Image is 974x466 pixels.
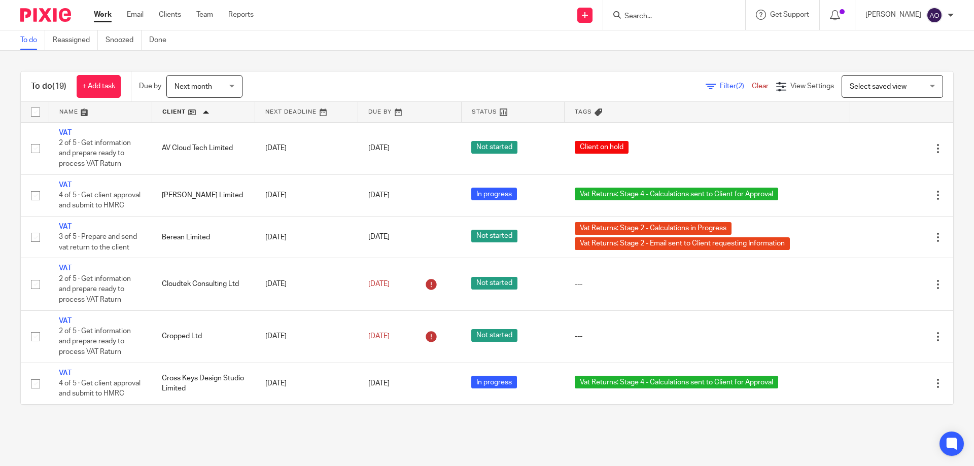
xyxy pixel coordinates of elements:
span: [DATE] [368,192,390,199]
td: [DATE] [255,217,358,258]
td: Elforma Developments Limited [152,405,255,446]
td: [PERSON_NAME] Limited [152,174,255,216]
a: + Add task [77,75,121,98]
a: Clients [159,10,181,20]
span: Next month [175,83,212,90]
span: Tags [575,109,592,115]
span: 4 of 5 · Get client approval and submit to HMRC [59,192,141,209]
span: Not started [471,230,517,242]
a: Email [127,10,144,20]
span: [DATE] [368,145,390,152]
span: [DATE] [368,280,390,288]
span: Vat Returns: Stage 2 - Email sent to Client requesting Information [575,237,790,250]
span: Vat Returns: Stage 4 - Calculations sent to Client for Approval [575,188,778,200]
td: [DATE] [255,174,358,216]
td: [DATE] [255,258,358,310]
td: Cropped Ltd [152,310,255,363]
span: Not started [471,329,517,342]
span: Get Support [770,11,809,18]
a: VAT [59,223,72,230]
td: AV Cloud Tech Limited [152,122,255,174]
td: [DATE] [255,363,358,404]
a: Clear [752,83,769,90]
span: Vat Returns: Stage 4 - Calculations sent to Client for Approval [575,376,778,388]
a: Reports [228,10,254,20]
span: [DATE] [368,234,390,241]
div: --- [575,331,840,341]
a: Done [149,30,174,50]
p: [PERSON_NAME] [865,10,921,20]
h1: To do [31,81,66,92]
a: Reassigned [53,30,98,50]
a: VAT [59,265,72,272]
td: Berean Limited [152,217,255,258]
a: Snoozed [106,30,142,50]
img: Pixie [20,8,71,22]
a: VAT [59,317,72,325]
img: svg%3E [926,7,943,23]
span: (19) [52,82,66,90]
span: 2 of 5 · Get information and prepare ready to process VAT Raturn [59,275,131,303]
td: [DATE] [255,310,358,363]
span: 3 of 5 · Prepare and send vat return to the client [59,234,137,252]
span: [DATE] [368,380,390,387]
span: In progress [471,376,517,388]
span: 2 of 5 · Get information and prepare ready to process VAT Raturn [59,328,131,355]
td: Cloudtek Consulting Ltd [152,258,255,310]
span: (2) [736,83,744,90]
span: [DATE] [368,333,390,340]
td: [DATE] [255,122,358,174]
span: 4 of 5 · Get client approval and submit to HMRC [59,380,141,398]
span: 2 of 5 · Get information and prepare ready to process VAT Raturn [59,139,131,167]
span: Not started [471,141,517,154]
td: Cross Keys Design Studio Limited [152,363,255,404]
span: Vat Returns: Stage 2 - Calculations in Progress [575,222,732,235]
span: Select saved view [850,83,907,90]
a: To do [20,30,45,50]
span: In progress [471,188,517,200]
td: [DATE] [255,405,358,446]
a: VAT [59,370,72,377]
a: VAT [59,129,72,136]
a: VAT [59,182,72,189]
input: Search [623,12,715,21]
div: --- [575,279,840,289]
span: Client on hold [575,141,629,154]
p: Due by [139,81,161,91]
a: Work [94,10,112,20]
span: View Settings [790,83,834,90]
span: Filter [720,83,752,90]
span: Not started [471,277,517,290]
a: Team [196,10,213,20]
